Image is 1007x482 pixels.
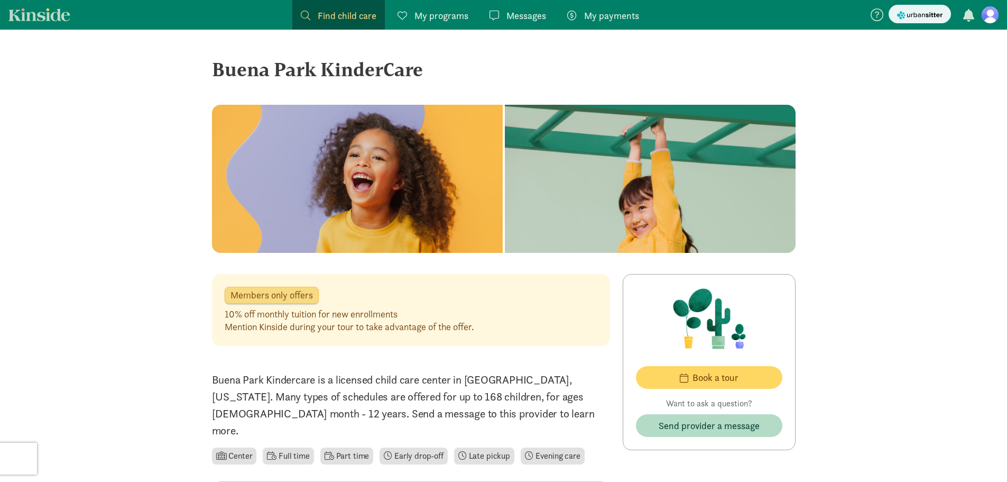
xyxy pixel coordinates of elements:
p: Buena Park Kindercare is a licensed child care center in [GEOGRAPHIC_DATA], [US_STATE]. Many type... [212,371,610,439]
span: My payments [584,8,639,23]
span: Find child care [318,8,376,23]
img: urbansitter_logo_small.svg [897,10,943,21]
li: Evening care [521,448,585,465]
a: Kinside [8,8,70,21]
li: Part time [320,448,373,465]
button: Send provider a message [636,414,782,437]
span: Messages [506,8,546,23]
span: My programs [414,8,468,23]
p: Want to ask a question? [636,397,782,410]
span: Send provider a message [659,419,760,433]
div: Buena Park KinderCare [212,55,796,84]
li: Full time [263,448,313,465]
li: Late pickup [454,448,514,465]
li: Early drop-off [380,448,448,465]
div: Mention Kinside during your tour to take advantage of the offer. [225,321,474,333]
span: Book a tour [692,370,738,385]
div: 10% off monthly tuition for new enrollments [225,308,474,321]
button: Book a tour [636,366,782,389]
span: Members only offers [230,290,313,300]
li: Center [212,448,257,465]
